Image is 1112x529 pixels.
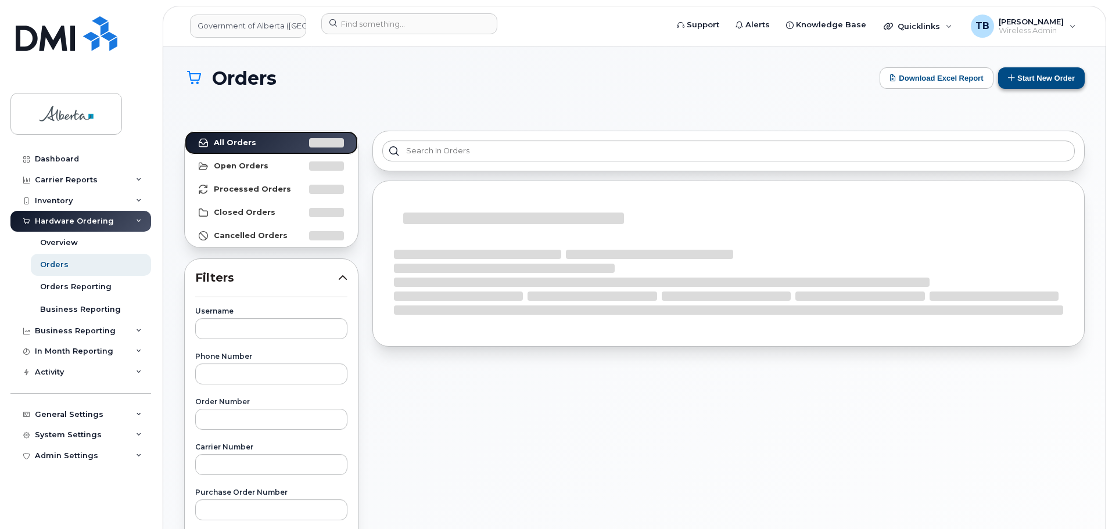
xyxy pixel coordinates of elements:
[195,269,338,286] span: Filters
[214,208,275,217] strong: Closed Orders
[880,67,993,89] button: Download Excel Report
[382,141,1075,161] input: Search in orders
[214,185,291,194] strong: Processed Orders
[195,444,347,451] label: Carrier Number
[185,224,358,247] a: Cancelled Orders
[185,131,358,154] a: All Orders
[998,67,1085,89] button: Start New Order
[195,308,347,315] label: Username
[195,353,347,360] label: Phone Number
[195,489,347,496] label: Purchase Order Number
[214,138,256,147] strong: All Orders
[214,231,288,240] strong: Cancelled Orders
[185,201,358,224] a: Closed Orders
[195,398,347,405] label: Order Number
[214,161,268,171] strong: Open Orders
[185,178,358,201] a: Processed Orders
[212,68,277,88] span: Orders
[185,154,358,178] a: Open Orders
